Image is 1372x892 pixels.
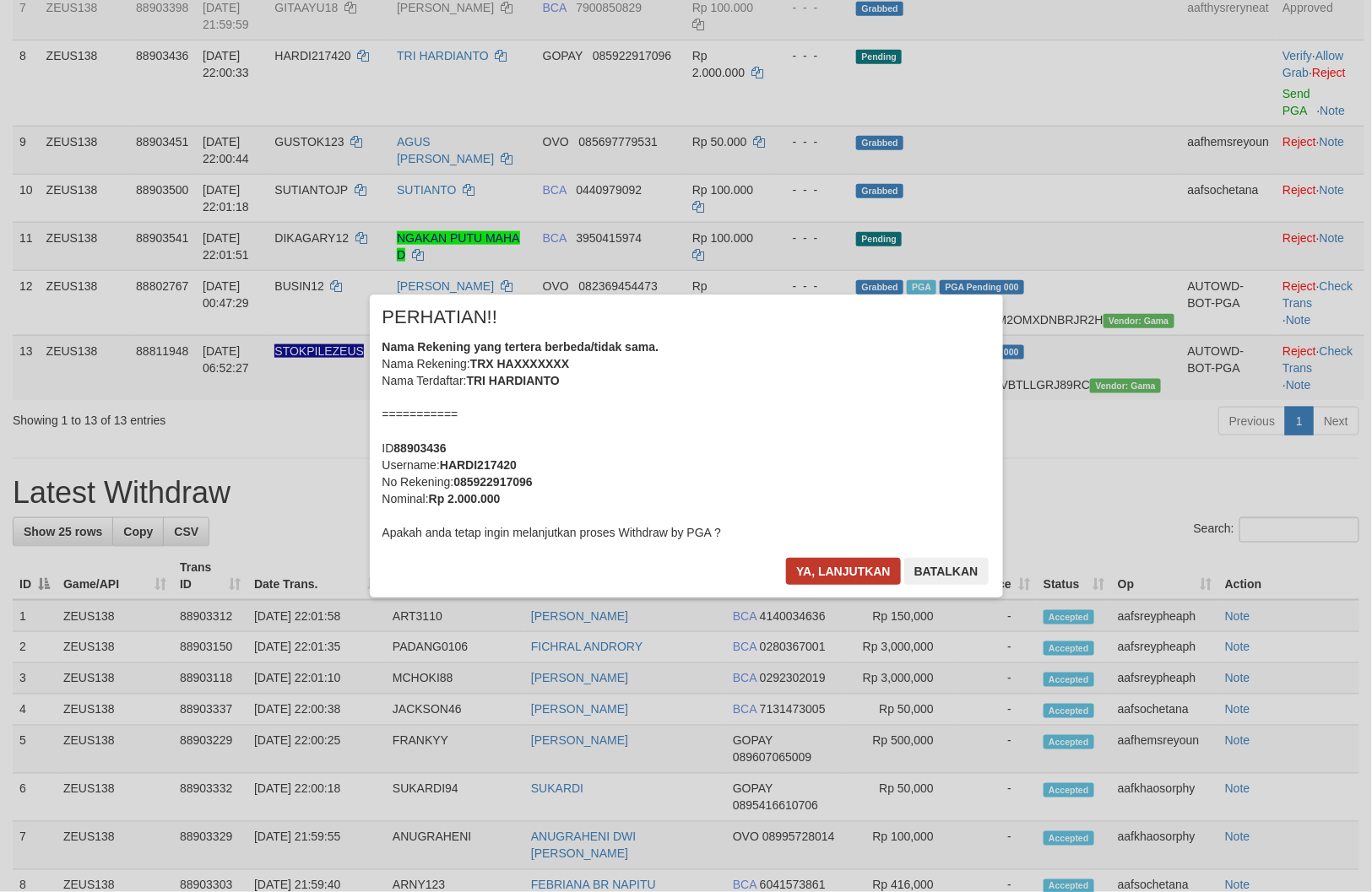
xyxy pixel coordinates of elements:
button: Batalkan [904,558,989,585]
b: Nama Rekening yang tertera berbeda/tidak sama. [382,340,659,354]
div: Nama Rekening: Nama Terdaftar: =========== ID Username: No Rekening: Nominal: Apakah anda tetap i... [382,338,990,541]
b: HARDI217420 [440,458,517,472]
b: TRI HARDIANTO [467,374,560,387]
b: 88903436 [394,441,447,455]
span: PERHATIAN!! [382,309,498,326]
button: Ya, lanjutkan [786,558,901,585]
b: 085922917096 [453,475,532,489]
b: TRX HAXXXXXXX [470,357,569,370]
b: Rp 2.000.000 [429,492,501,505]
